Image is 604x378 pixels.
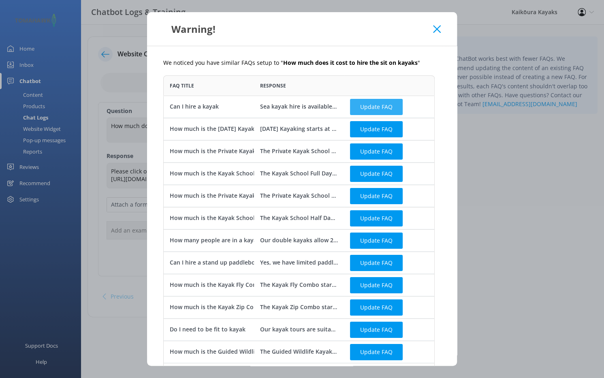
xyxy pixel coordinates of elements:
[350,188,403,204] button: Update FAQ
[163,185,435,207] div: row
[350,277,403,293] button: Update FAQ
[283,59,418,66] b: How much does it cost to hire the sit on kayaks
[350,299,403,316] button: Update FAQ
[163,140,435,162] div: row
[260,348,338,357] div: The Guided Wildlife Kayaking Experience starts at $160. For the most accurate pricing info, pleas...
[260,325,338,334] div: Our kayak tours are suitable for all ages, abilities, and fitness levels—no experience required. ...
[350,322,403,338] button: Update FAQ
[260,147,338,156] div: The Private Kayak School Full Day starts at $900 per adult. For the most accurate pricing info, p...
[170,214,280,223] div: How much is the Kayak School Half Day
[350,143,403,160] button: Update FAQ
[163,341,435,363] div: row
[433,25,441,33] button: Close
[350,121,403,137] button: Update FAQ
[170,82,194,90] span: FAQ Title
[260,192,338,201] div: The Private Kayak School Half Day starts at $600. For the most accurate pricing info, please visi...
[170,325,245,334] div: Do I need to be fit to kayak
[260,281,338,290] div: The Kayak Fly Combo starts at $235 for children and $410 for adults. For the most accurate pricin...
[260,258,338,267] div: Yes, we have limited paddleboards available for hire. Please contact us for more info [URL][DOMAI...
[170,236,260,245] div: How many people are in a kayak
[350,233,403,249] button: Update FAQ
[170,192,301,201] div: How much is the Private Kayak School Half Day
[163,318,435,341] div: row
[170,169,278,178] div: How much is the Kayak School Full Day
[260,169,338,178] div: The Kayak School Full Day starts at $600 per adult. For the most accurate pricing info, please vi...
[170,281,265,290] div: How much is the Kayak Fly Combo
[350,344,403,360] button: Update FAQ
[260,303,338,312] div: The Kayak Zip Combo starts at $324 for children and $359 for adults. For the most accurate pricin...
[170,348,319,357] div: How much is the Guided Wildlife Kayaking Experience
[163,96,435,118] div: row
[350,255,403,271] button: Update FAQ
[260,82,286,90] span: Response
[163,229,435,252] div: row
[260,103,338,111] div: Sea kayak hire is available for experienced kayakers and is not suitable for children. Please con...
[163,296,435,318] div: row
[163,274,435,296] div: row
[163,252,435,274] div: row
[170,258,265,267] div: Can I hire a stand up paddleboard
[170,125,263,134] div: How much is the [DATE] Kayaking
[170,303,266,312] div: How much is the Kayak Zip Combo
[163,162,435,185] div: row
[260,236,338,245] div: Our double kayaks allow 2 people per kayak. Younger children generally 6 years and under can be f...
[350,99,403,115] button: Update FAQ
[350,166,403,182] button: Update FAQ
[163,118,435,140] div: row
[163,207,435,229] div: row
[260,214,338,223] div: The Kayak School Half Day starts at $300. For the most accurate pricing info, please visit [URL][...
[163,22,433,36] div: Warning!
[170,103,219,111] div: Can I hire a kayak
[260,125,338,134] div: [DATE] Kayaking starts at $200. For the most accurate pricing info, please visit [URL][DOMAIN_NAME]
[350,210,403,226] button: Update FAQ
[163,58,441,67] p: We noticed you have similar FAQs setup to " "
[170,147,299,156] div: How much is the Private Kayak School Full Day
